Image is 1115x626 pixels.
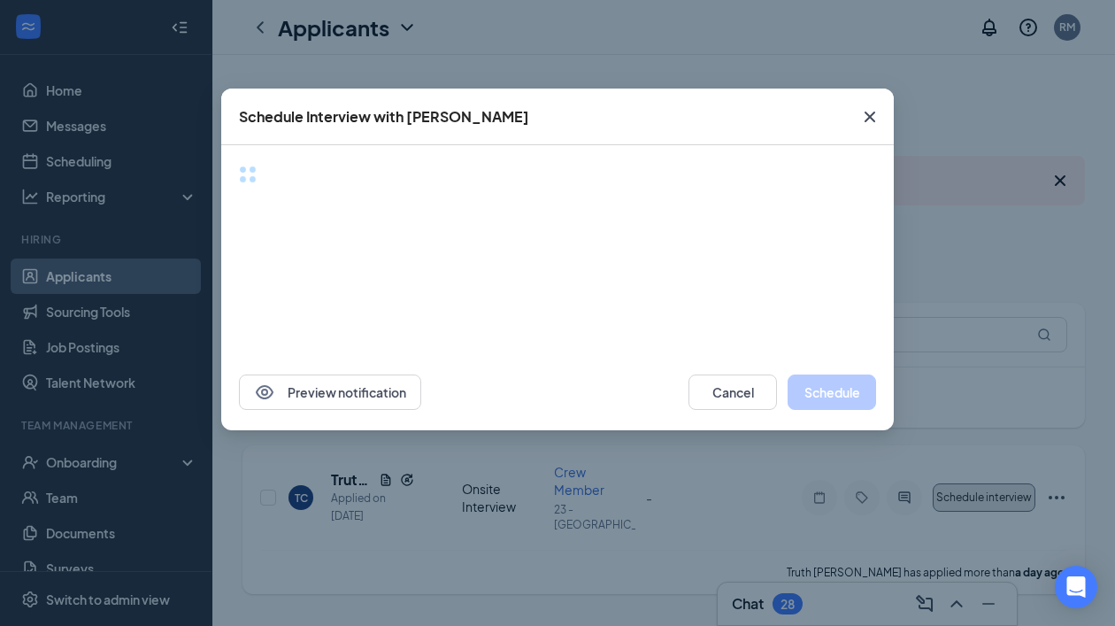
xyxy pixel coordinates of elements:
[239,375,421,410] button: EyePreview notification
[688,375,777,410] button: Cancel
[254,382,275,403] svg: Eye
[859,106,880,128] svg: Cross
[788,375,876,410] button: Schedule
[846,89,894,145] button: Close
[1055,566,1097,608] div: Open Intercom Messenger
[239,107,529,127] div: Schedule Interview with [PERSON_NAME]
